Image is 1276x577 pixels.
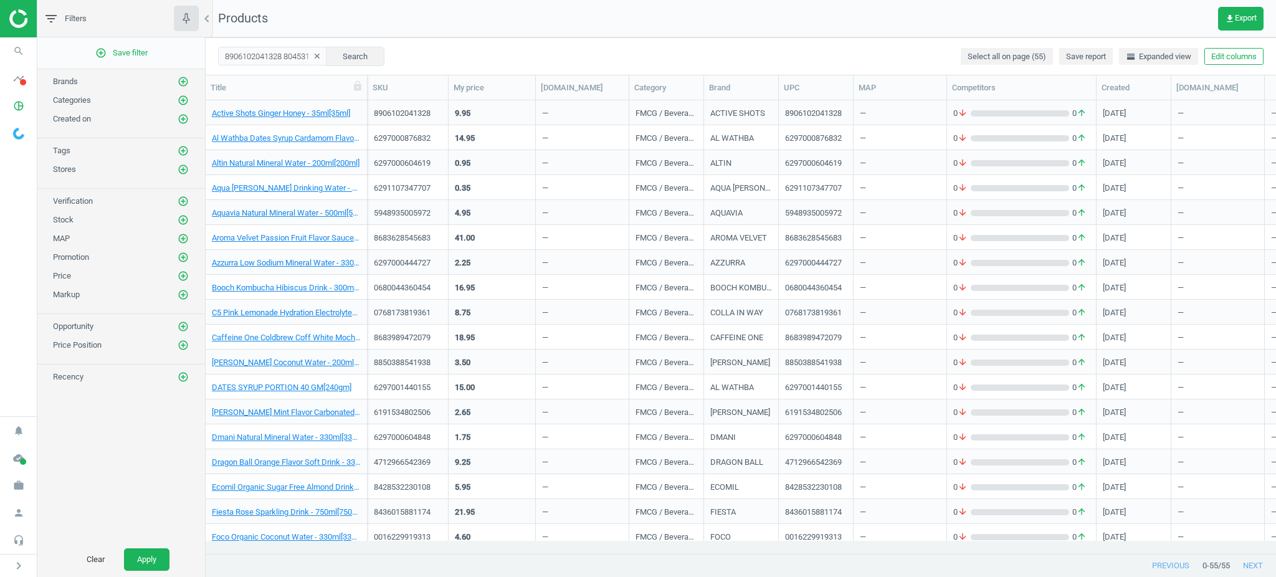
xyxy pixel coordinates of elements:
a: DATES SYRUP PORTION 40 GM[240gm] [212,382,351,393]
span: 0 [1069,158,1090,169]
div: FMCG / Beverage / BEVERAGE / WATER / WATER / MINERAL WATER [636,158,697,173]
div: [DATE] [1103,158,1126,173]
div: FMCG / Beverage / BEVERAGE / ICED TEA & COFFEE / ICED COFFEE / ICED COFFEE [636,332,697,348]
div: BOOCH KOMBUCHA [710,282,772,298]
div: — [542,207,548,223]
i: add_circle_outline [178,340,189,351]
div: UPC [784,82,848,93]
i: arrow_upward [1077,357,1087,368]
div: — [542,158,548,173]
div: FMCG / Beverage / BEVERAGE / JUICE CONCENTRATE / SYRUP & SQUASH / SYRUP [636,133,697,148]
i: arrow_downward [958,432,968,443]
div: — [860,382,940,393]
i: search [7,39,31,63]
i: arrow_upward [1077,282,1087,293]
div: — [860,108,940,119]
span: 0 [953,108,971,119]
i: work [7,474,31,497]
i: arrow_downward [958,307,968,318]
a: [PERSON_NAME] Coconut Water - 200ml[200ml] [212,357,361,368]
button: get_appExport [1218,7,1264,31]
div: — [542,357,548,373]
div: — [860,432,940,443]
div: 2.65 [455,407,470,418]
div: — [860,133,940,144]
i: arrow_downward [958,357,968,368]
div: MAP [859,82,941,93]
span: 0 [953,432,971,443]
i: arrow_downward [958,207,968,219]
i: arrow_downward [958,158,968,169]
div: [DATE] [1103,183,1126,198]
i: arrow_upward [1077,332,1087,343]
a: Dragon Ball Orange Flavor Soft Drink - 330ml[330ml] [212,457,361,468]
div: COLLA IN WAY [710,307,763,323]
i: arrow_upward [1077,257,1087,269]
div: [DATE] [1103,232,1126,248]
div: — [1178,382,1184,398]
div: 6297000604619 [785,158,842,173]
div: 1.75 [455,432,470,443]
div: [DATE] [1103,207,1126,223]
div: — [860,332,940,343]
div: AROMA VELVET [710,232,767,248]
button: Save report [1059,48,1113,65]
button: add_circle_outline [177,94,189,107]
div: 9.95 [455,108,470,119]
div: 8850388541938 [785,357,842,373]
span: 0 [1069,207,1090,219]
button: add_circle_outline [177,163,189,176]
i: add_circle_outline [178,321,189,332]
div: 8.75 [455,307,470,318]
div: — [1178,133,1184,148]
div: grid [206,100,1276,541]
div: [DATE] [1103,282,1126,298]
div: 15.00 [455,382,475,393]
div: 0680044360454 [374,282,442,293]
div: FMCG / Beverage / BEVERAGE / WATER / WATER / MINERAL WATER [636,207,697,223]
div: — [542,183,548,198]
button: add_circle_outline [177,339,189,351]
span: Opportunity [53,322,93,331]
div: — [1178,207,1184,223]
a: Al Wathba Dates Syrup Cardamom Flavor - 400g[400g] [212,133,361,144]
div: — [1178,232,1184,248]
div: Competitors [952,82,1091,93]
div: — [1178,357,1184,373]
div: — [1178,108,1184,123]
button: add_circle_outline [177,145,189,157]
input: SKU/Title search [218,47,327,65]
div: 0768173819361 [374,307,442,318]
a: Aquavia Natural Mineral Water - 500ml[500ml] [212,207,361,219]
div: [DATE] [1103,382,1126,398]
div: 6291107347707 [785,183,842,198]
div: FMCG / Beverage / BEVERAGE / WATER / WATER / MINERAL WATER [636,183,697,198]
i: arrow_upward [1077,158,1087,169]
i: add_circle_outline [178,95,189,106]
button: chevron_right [3,558,34,574]
button: clear [308,48,326,65]
i: arrow_downward [958,407,968,418]
div: [DATE] [1103,307,1126,323]
div: 6297000604619 [374,158,442,169]
i: arrow_upward [1077,183,1087,194]
span: Price Position [53,340,102,350]
i: arrow_upward [1077,108,1087,119]
span: 0 [953,207,971,219]
span: 0 [953,407,971,418]
div: FMCG / Beverage / BEVERAGE / SPORTS & ENERGY DRINKS / SPORTS DRINKS / SPORTS DRINK [636,307,697,323]
div: 6191534802506 [785,407,842,422]
div: [DATE] [1103,332,1126,348]
div: — [1178,158,1184,173]
i: add_circle_outline [178,233,189,244]
span: Save filter [95,47,148,59]
div: — [1178,407,1184,422]
div: [DOMAIN_NAME] [1176,82,1259,93]
i: timeline [7,67,31,90]
i: clear [313,52,321,60]
i: get_app [1225,14,1235,24]
button: add_circle_outlineSave filter [37,41,205,65]
div: DMANI [710,432,736,447]
button: add_circle_outline [177,232,189,245]
div: [DOMAIN_NAME] [541,82,624,93]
